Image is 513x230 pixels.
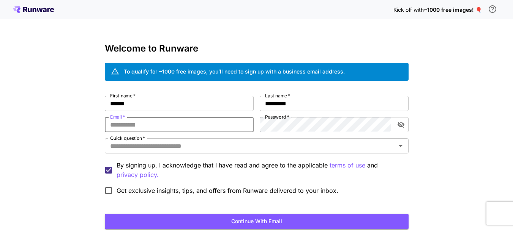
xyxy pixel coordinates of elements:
label: First name [110,92,136,99]
span: Kick off with [393,6,424,13]
p: terms of use [330,161,365,170]
p: privacy policy. [117,170,159,180]
button: By signing up, I acknowledge that I have read and agree to the applicable and privacy policy. [330,161,365,170]
div: To qualify for ~1000 free images, you’ll need to sign up with a business email address. [124,67,345,75]
button: In order to qualify for free credit, you need to sign up with a business email address and click ... [485,2,500,17]
label: Quick question [110,135,145,141]
button: toggle password visibility [394,118,408,131]
label: Email [110,114,125,120]
button: Continue with email [105,214,409,229]
p: By signing up, I acknowledge that I have read and agree to the applicable and [117,161,403,180]
label: Password [265,114,289,120]
h3: Welcome to Runware [105,43,409,54]
span: Get exclusive insights, tips, and offers from Runware delivered to your inbox. [117,186,338,195]
button: Open [395,141,406,151]
span: ~1000 free images! 🎈 [424,6,482,13]
label: Last name [265,92,290,99]
button: By signing up, I acknowledge that I have read and agree to the applicable terms of use and [117,170,159,180]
